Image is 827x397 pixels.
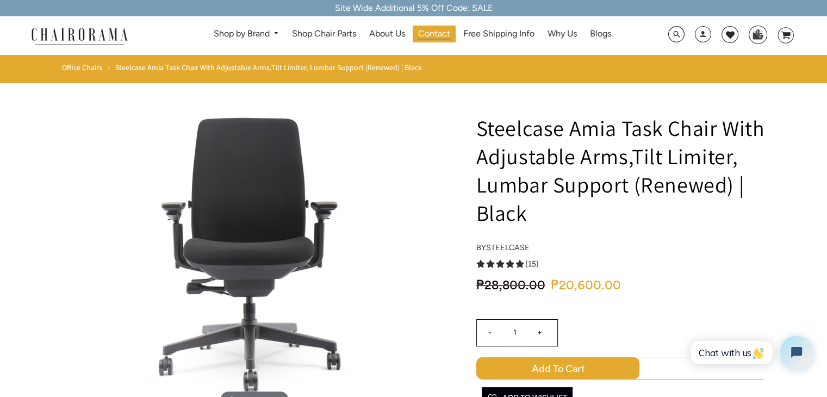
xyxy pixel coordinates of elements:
[551,278,626,294] span: ₱20,600.00
[477,320,503,346] input: -
[749,26,766,42] img: WhatsApp_Image_2024-07-12_at_16.23.01.webp
[458,26,540,42] a: Free Shipping Info
[287,26,362,42] a: Shop Chair Parts
[525,258,539,270] span: (15)
[62,63,426,78] nav: breadcrumbs
[476,243,767,252] h4: by
[590,28,611,40] span: Blogs
[115,63,422,72] span: Steelcase Amia Task Chair With Adjustable Arms,Tilt Limiter, Lumbar Support (Renewed) | Black
[108,63,110,72] span: ›
[679,327,822,378] iframe: Tidio Chat
[527,320,553,346] input: +
[585,26,617,42] a: Blogs
[180,26,645,46] nav: DesktopNavigation
[364,26,411,42] a: About Us
[476,258,767,269] a: 5.0 rating (15 votes)
[25,26,134,45] img: chairorama
[463,28,534,40] span: Free Shipping Info
[369,28,405,40] span: About Us
[476,114,767,227] h1: Steelcase Amia Task Chair With Adjustable Arms,Tilt Limiter, Lumbar Support (Renewed) | Black
[486,243,530,252] a: Steelcase
[476,357,767,379] button: Add to Cart
[208,26,285,42] a: Shop by Brand
[476,357,639,379] span: Add to Cart
[62,63,102,72] a: Office Chairs
[413,26,456,42] a: Contact
[418,28,450,40] span: Contact
[548,28,577,40] span: Why Us
[292,28,356,40] span: Shop Chair Parts
[542,26,582,42] a: Why Us
[91,243,418,255] a: Amia Chair by chairorama.comHover to zoom
[476,278,551,294] span: ₱28,800.00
